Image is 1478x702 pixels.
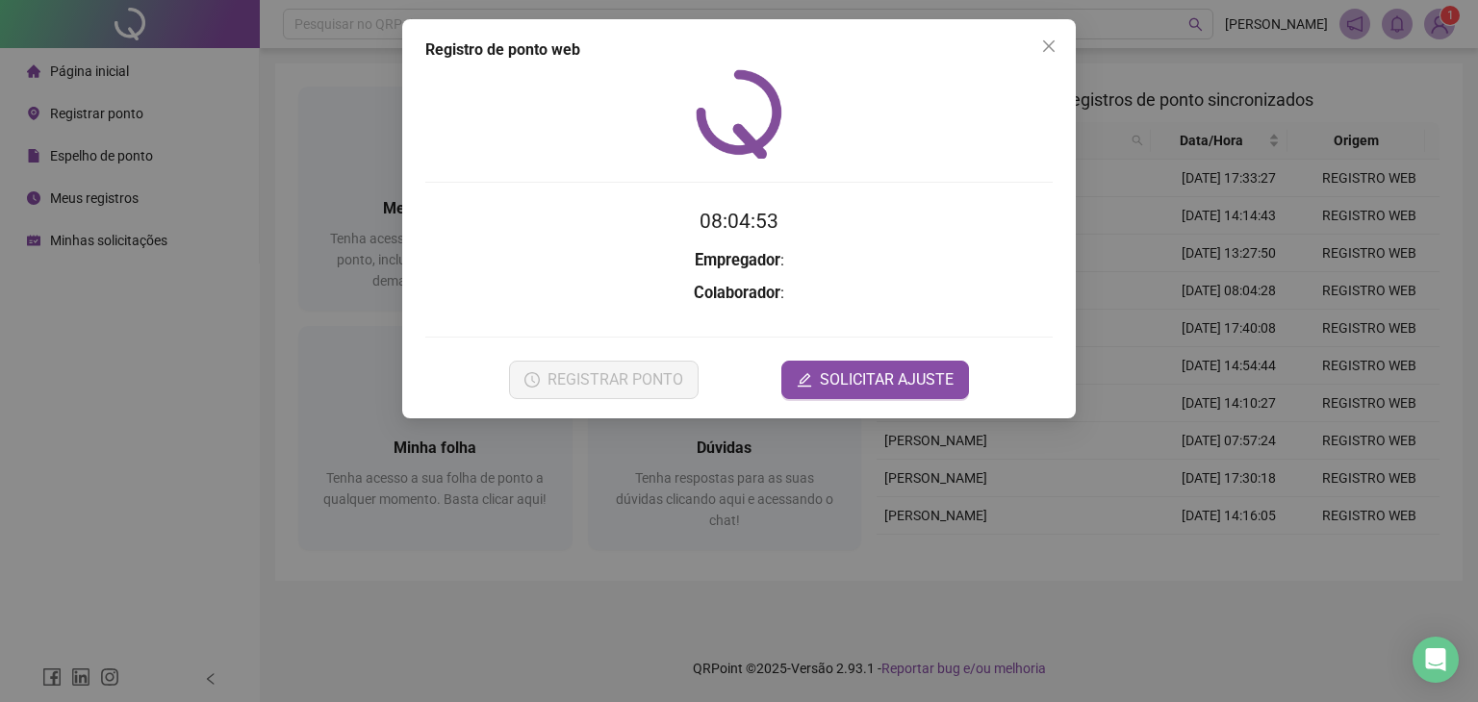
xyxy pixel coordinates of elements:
[425,248,1053,273] h3: :
[509,361,699,399] button: REGISTRAR PONTO
[694,284,780,302] strong: Colaborador
[820,368,954,391] span: SOLICITAR AJUSTE
[700,210,778,233] time: 08:04:53
[696,69,782,159] img: QRPoint
[1033,31,1064,62] button: Close
[695,251,780,269] strong: Empregador
[797,372,812,388] span: edit
[781,361,969,399] button: editSOLICITAR AJUSTE
[1041,38,1057,54] span: close
[1413,637,1459,683] div: Open Intercom Messenger
[425,281,1053,306] h3: :
[425,38,1053,62] div: Registro de ponto web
